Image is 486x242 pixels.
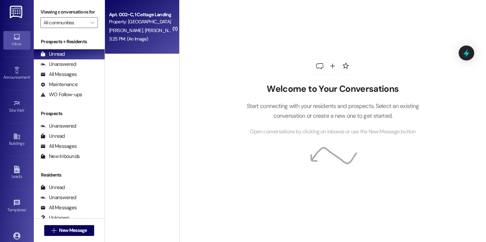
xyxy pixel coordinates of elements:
[26,207,27,211] span: •
[40,184,65,191] div: Unread
[3,98,30,116] a: Site Visit •
[250,128,415,136] span: Open conversations by clicking on inboxes or use the New Message button
[3,31,30,49] a: Inbox
[44,225,94,236] button: New Message
[109,27,145,33] span: [PERSON_NAME]
[236,84,429,95] h2: Welcome to Your Conversations
[40,91,82,98] div: WO Follow-ups
[3,197,30,215] a: Templates •
[3,131,30,149] a: Buildings
[44,17,87,28] input: All communities
[34,110,105,117] div: Prospects
[109,36,148,42] div: 3:25 PM: (An Image)
[40,123,76,130] div: Unanswered
[109,11,171,18] div: Apt. 002~C, 1 Cottage Landing Properties LLC
[40,214,69,221] div: Unknown
[40,143,77,150] div: All Messages
[24,107,25,112] span: •
[109,18,171,25] div: Property: [GEOGRAPHIC_DATA] [GEOGRAPHIC_DATA]
[40,153,80,160] div: New Inbounds
[51,228,56,233] i: 
[34,171,105,179] div: Residents
[40,7,98,17] label: Viewing conversations for
[40,61,76,68] div: Unanswered
[90,20,94,25] i: 
[3,164,30,182] a: Leads
[144,27,180,33] span: [PERSON_NAME]
[40,71,77,78] div: All Messages
[40,51,65,58] div: Unread
[40,204,77,211] div: All Messages
[34,38,105,45] div: Prospects + Residents
[236,101,429,120] p: Start connecting with your residents and prospects. Select an existing conversation or create a n...
[40,133,65,140] div: Unread
[10,6,24,18] img: ResiDesk Logo
[40,81,78,88] div: Maintenance
[59,227,87,234] span: New Message
[30,74,31,79] span: •
[40,194,76,201] div: Unanswered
